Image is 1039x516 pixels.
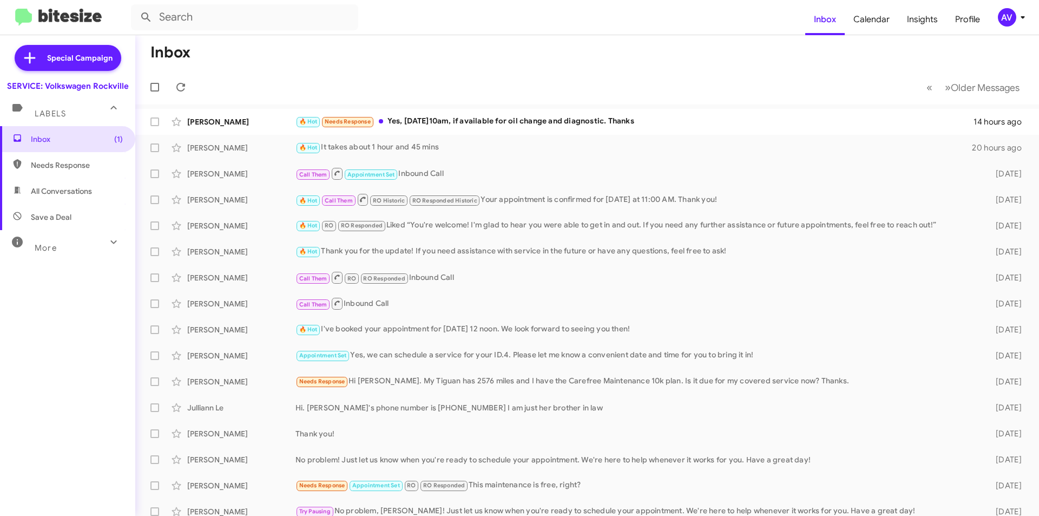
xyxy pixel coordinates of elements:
span: 🔥 Hot [299,197,318,204]
div: [DATE] [978,272,1030,283]
div: Julliann Le [187,402,295,413]
a: Calendar [845,4,898,35]
div: [DATE] [978,350,1030,361]
a: Profile [946,4,989,35]
span: RO Responded Historic [412,197,477,204]
span: RO Responded [423,482,465,489]
span: RO [325,222,333,229]
input: Search [131,4,358,30]
div: [DATE] [978,168,1030,179]
span: 🔥 Hot [299,144,318,151]
div: AV [998,8,1016,27]
span: Try Pausing [299,508,331,515]
span: All Conversations [31,186,92,197]
div: [PERSON_NAME] [187,298,295,309]
div: 20 hours ago [972,142,1030,153]
button: Previous [920,76,939,99]
div: Thank you! [295,428,978,439]
div: Hi. [PERSON_NAME]'s phone number is [PHONE_NUMBER] I am just her brother in law [295,402,978,413]
span: Appointment Set [347,171,395,178]
span: 🔥 Hot [299,222,318,229]
div: No problem! Just let us know when you're ready to schedule your appointment. We're here to help w... [295,454,978,465]
div: Liked “You're welcome! I'm glad to hear you were able to get in and out. If you need any further ... [295,219,978,232]
span: « [926,81,932,94]
span: More [35,243,57,253]
div: [DATE] [978,454,1030,465]
div: [PERSON_NAME] [187,480,295,491]
div: [PERSON_NAME] [187,142,295,153]
span: Appointment Set [299,352,347,359]
span: RO [347,275,356,282]
div: Hi [PERSON_NAME]. My Tiguan has 2576 miles and I have the Carefree Maintenance 10k plan. Is it du... [295,375,978,388]
nav: Page navigation example [920,76,1026,99]
div: Inbound Call [295,271,978,284]
span: Older Messages [951,82,1020,94]
span: Call Them [299,301,327,308]
div: SERVICE: Volkswagen Rockville [7,81,129,92]
div: [DATE] [978,220,1030,231]
div: [PERSON_NAME] [187,220,295,231]
div: [PERSON_NAME] [187,168,295,179]
div: [PERSON_NAME] [187,376,295,387]
div: 14 hours ago [974,116,1030,127]
span: 🔥 Hot [299,118,318,125]
span: Special Campaign [47,53,113,63]
span: Call Them [299,171,327,178]
div: [PERSON_NAME] [187,324,295,335]
div: [DATE] [978,376,1030,387]
div: [PERSON_NAME] [187,194,295,205]
div: [PERSON_NAME] [187,428,295,439]
h1: Inbox [150,44,190,61]
span: Inbox [31,134,123,145]
span: Needs Response [299,378,345,385]
div: Inbound Call [295,297,978,310]
a: Inbox [805,4,845,35]
div: I've booked your appointment for [DATE] 12 noon. We look forward to seeing you then! [295,323,978,336]
div: Inbound Call [295,167,978,180]
div: [PERSON_NAME] [187,454,295,465]
div: [PERSON_NAME] [187,246,295,257]
span: 🔥 Hot [299,326,318,333]
div: Yes, [DATE]10am, if available for oil change and diagnostic. Thanks [295,115,974,128]
span: (1) [114,134,123,145]
a: Special Campaign [15,45,121,71]
div: [DATE] [978,402,1030,413]
div: [DATE] [978,480,1030,491]
span: RO Historic [373,197,405,204]
span: RO [407,482,416,489]
div: Thank you for the update! If you need assistance with service in the future or have any questions... [295,245,978,258]
button: AV [989,8,1027,27]
div: [PERSON_NAME] [187,272,295,283]
span: Needs Response [325,118,371,125]
span: Labels [35,109,66,119]
span: Appointment Set [352,482,400,489]
div: It takes about 1 hour and 45 mins [295,141,972,154]
span: Call Them [325,197,353,204]
span: Call Them [299,275,327,282]
span: 🔥 Hot [299,248,318,255]
div: [PERSON_NAME] [187,350,295,361]
button: Next [938,76,1026,99]
div: [DATE] [978,324,1030,335]
div: [PERSON_NAME] [187,116,295,127]
span: » [945,81,951,94]
span: Save a Deal [31,212,71,223]
div: This maintenance is free, right? [295,479,978,492]
div: [DATE] [978,246,1030,257]
span: RO Responded [341,222,383,229]
div: Your appointment is confirmed for [DATE] at 11:00 AM. Thank you! [295,193,978,206]
div: [DATE] [978,194,1030,205]
div: [DATE] [978,428,1030,439]
div: [DATE] [978,298,1030,309]
a: Insights [898,4,946,35]
span: RO Responded [363,275,405,282]
span: Needs Response [299,482,345,489]
span: Needs Response [31,160,123,171]
div: Yes, we can schedule a service for your ID.4. Please let me know a convenient date and time for y... [295,349,978,362]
